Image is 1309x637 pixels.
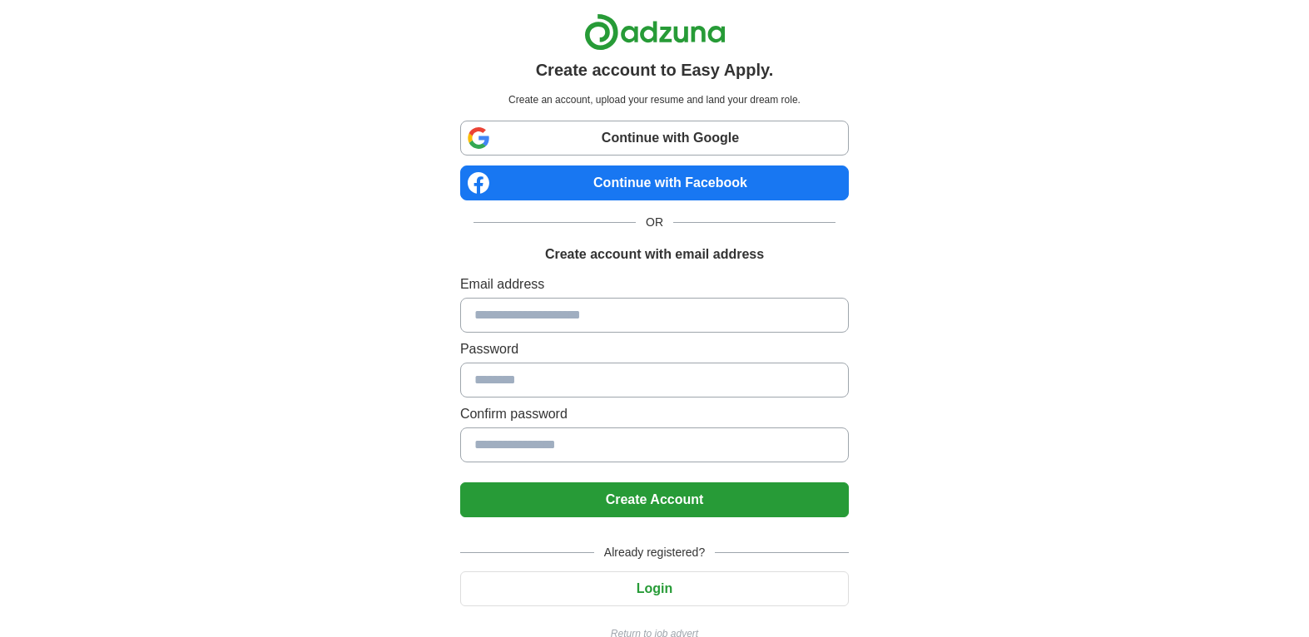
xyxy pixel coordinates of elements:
[460,571,849,606] button: Login
[460,482,849,517] button: Create Account
[460,581,849,595] a: Login
[460,274,849,294] label: Email address
[584,13,726,51] img: Adzuna logo
[460,404,849,424] label: Confirm password
[594,544,715,561] span: Already registered?
[460,121,849,156] a: Continue with Google
[536,57,774,82] h1: Create account to Easy Apply.
[545,244,764,264] h1: Create account with email address
[464,92,845,107] p: Create an account, upload your resume and land your dream role.
[460,339,849,359] label: Password
[636,214,673,231] span: OR
[460,165,849,200] a: Continue with Facebook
